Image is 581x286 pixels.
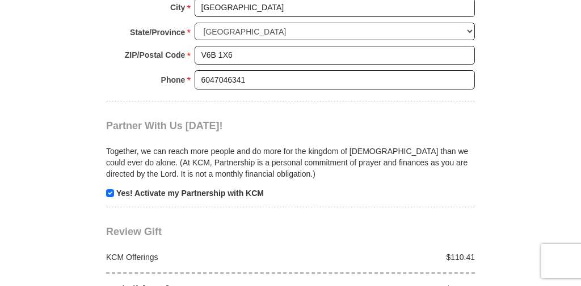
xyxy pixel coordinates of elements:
[100,251,291,263] div: KCM Offerings
[161,72,186,88] strong: Phone
[116,189,264,198] strong: Yes! Activate my Partnership with KCM
[125,47,186,63] strong: ZIP/Postal Code
[106,146,475,180] p: Together, we can reach more people and do more for the kingdom of [DEMOGRAPHIC_DATA] than we coul...
[106,226,162,237] span: Review Gift
[106,120,223,131] span: Partner With Us [DATE]!
[130,24,185,40] strong: State/Province
[290,251,481,263] div: $110.41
